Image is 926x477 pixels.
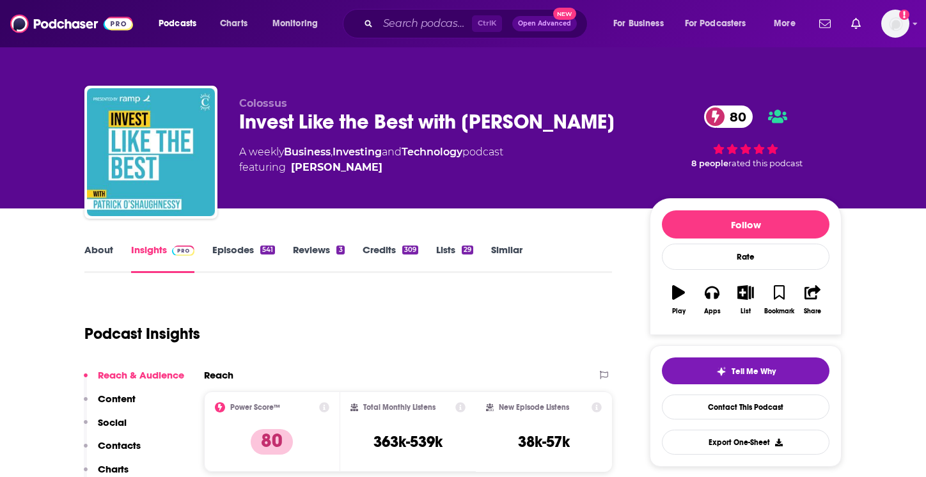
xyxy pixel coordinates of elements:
p: 80 [251,429,293,455]
h1: Podcast Insights [84,324,200,343]
div: 29 [462,246,473,254]
img: Podchaser Pro [172,246,194,256]
div: Share [804,308,821,315]
h2: New Episode Listens [499,403,569,412]
button: Export One-Sheet [662,430,829,455]
div: List [741,308,751,315]
input: Search podcasts, credits, & more... [378,13,472,34]
button: open menu [150,13,213,34]
h2: Power Score™ [230,403,280,412]
img: Invest Like the Best with Patrick O'Shaughnessy [87,88,215,216]
button: tell me why sparkleTell Me Why [662,357,829,384]
a: Business [284,146,331,158]
a: Credits309 [363,244,418,273]
iframe: Intercom live chat [883,434,913,464]
button: Play [662,277,695,323]
button: Follow [662,210,829,238]
p: Social [98,416,127,428]
div: 309 [402,246,418,254]
button: open menu [263,13,334,34]
a: Show notifications dropdown [814,13,836,35]
a: Lists29 [436,244,473,273]
a: Investing [333,146,382,158]
a: Show notifications dropdown [846,13,866,35]
button: Apps [695,277,728,323]
div: Rate [662,244,829,270]
button: open menu [765,13,812,34]
button: Open AdvancedNew [512,16,577,31]
p: Reach & Audience [98,369,184,381]
span: Ctrl K [472,15,502,32]
a: InsightsPodchaser Pro [131,244,194,273]
button: open menu [604,13,680,34]
span: Open Advanced [518,20,571,27]
a: Charts [212,13,255,34]
img: User Profile [881,10,909,38]
a: Reviews3 [293,244,344,273]
div: Apps [704,308,721,315]
button: Social [84,416,127,440]
span: For Business [613,15,664,33]
div: Play [672,308,686,315]
span: rated this podcast [728,159,803,168]
div: 80 8 peoplerated this podcast [650,97,842,176]
span: featuring [239,160,503,175]
a: Similar [491,244,522,273]
button: open menu [677,13,765,34]
a: Technology [402,146,462,158]
span: 80 [717,106,753,128]
h3: 38k-57k [518,432,570,451]
button: Reach & Audience [84,369,184,393]
button: List [729,277,762,323]
button: Share [796,277,829,323]
button: Content [84,393,136,416]
a: Patrick O'Shaughnessy [291,160,382,175]
img: Podchaser - Follow, Share and Rate Podcasts [10,12,133,36]
p: Charts [98,463,129,475]
button: Contacts [84,439,141,463]
span: New [553,8,576,20]
p: Content [98,393,136,405]
svg: Add a profile image [899,10,909,20]
a: Episodes541 [212,244,275,273]
button: Show profile menu [881,10,909,38]
div: 541 [260,246,275,254]
div: Bookmark [764,308,794,315]
span: Logged in as nbaderrubenstein [881,10,909,38]
span: and [382,146,402,158]
button: Bookmark [762,277,796,323]
div: Search podcasts, credits, & more... [355,9,600,38]
div: A weekly podcast [239,145,503,175]
h2: Reach [204,369,233,381]
span: Tell Me Why [732,366,776,377]
span: Monitoring [272,15,318,33]
a: Contact This Podcast [662,395,829,419]
h3: 363k-539k [373,432,443,451]
a: About [84,244,113,273]
div: 3 [336,246,344,254]
span: More [774,15,796,33]
span: Charts [220,15,247,33]
span: Colossus [239,97,287,109]
span: 8 people [691,159,728,168]
p: Contacts [98,439,141,451]
h2: Total Monthly Listens [363,403,436,412]
span: Podcasts [159,15,196,33]
a: 80 [704,106,753,128]
span: For Podcasters [685,15,746,33]
span: , [331,146,333,158]
img: tell me why sparkle [716,366,726,377]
